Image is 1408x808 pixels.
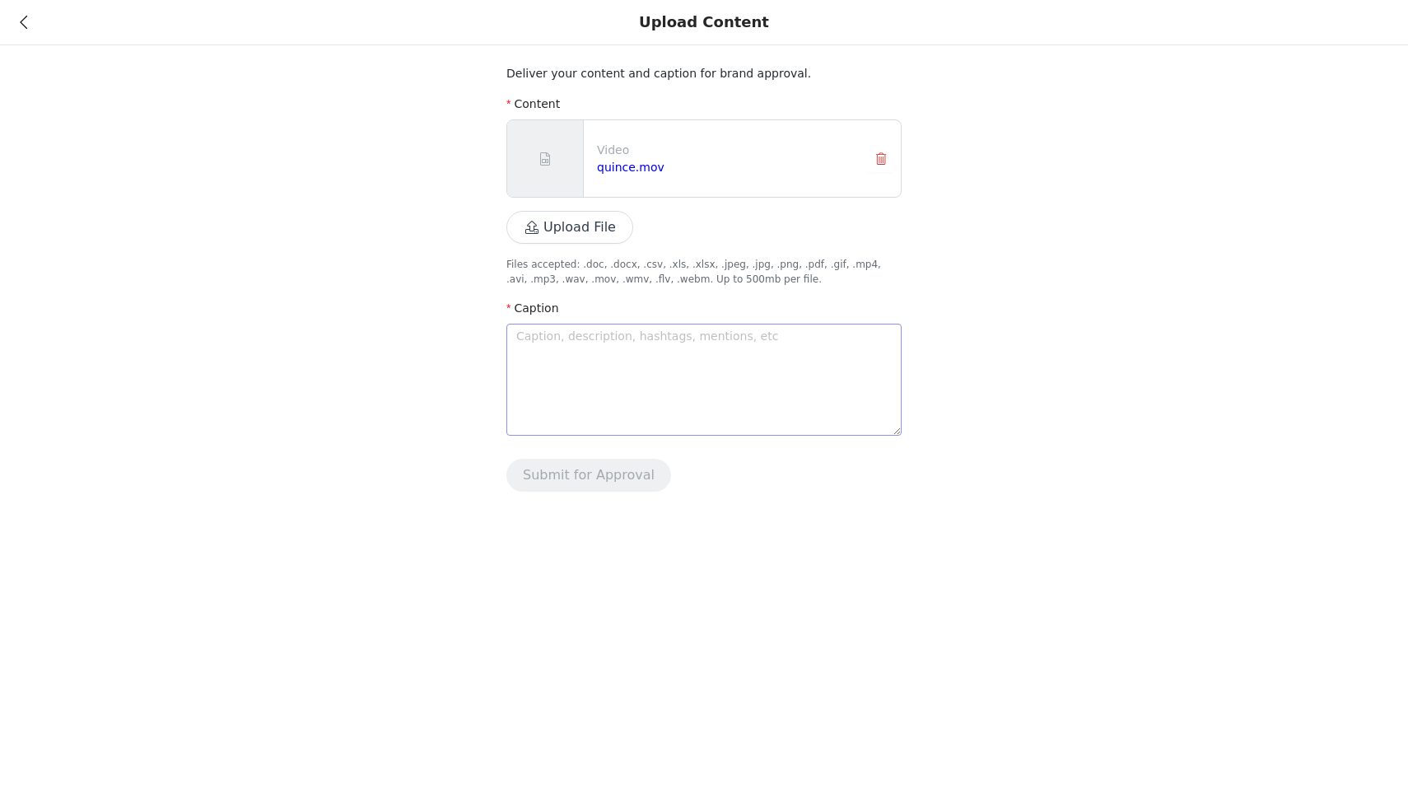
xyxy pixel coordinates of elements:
p: Files accepted: .doc, .docx, .csv, .xls, .xlsx, .jpeg, .jpg, .png, .pdf, .gif, .mp4, .avi, .mp3, ... [506,257,902,287]
p: Video [597,142,855,159]
label: Content [506,97,560,110]
label: Caption [506,301,559,315]
p: Deliver your content and caption for brand approval. [506,65,902,82]
div: Upload Content [639,13,769,31]
button: Submit for Approval [506,459,671,492]
a: quince.mov [597,161,664,174]
button: Upload File [506,211,633,244]
span: Upload File [506,222,633,235]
